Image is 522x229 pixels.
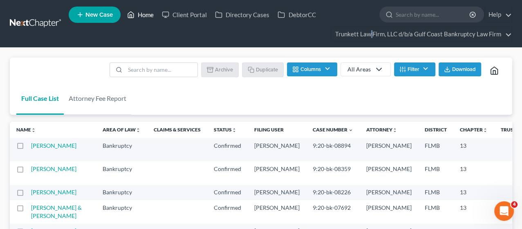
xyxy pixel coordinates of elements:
[125,63,197,77] input: Search by name...
[128,3,143,19] button: Home
[453,200,494,223] td: 13
[439,62,481,76] button: Download
[306,200,360,223] td: 9:20-bk-07692
[7,145,157,209] div: Lindsey says…
[392,128,397,133] i: unfold_more
[7,149,157,163] textarea: Message…
[31,165,76,172] a: [PERSON_NAME]
[143,3,158,18] div: Close
[248,122,306,138] th: Filing User
[96,200,147,223] td: Bankruptcy
[16,127,36,133] a: Nameunfold_more
[96,185,147,200] td: Bankruptcy
[248,200,306,223] td: [PERSON_NAME]
[273,7,320,22] a: DebtorCC
[23,4,36,18] img: Profile image for Operator
[140,163,153,176] button: Send a message…
[394,62,435,76] button: Filter
[360,200,418,223] td: [PERSON_NAME]
[31,142,76,149] a: [PERSON_NAME]
[16,82,64,115] a: Full Case List
[211,7,273,22] a: Directory Cases
[396,7,470,22] input: Search by name...
[494,201,514,221] iframe: Intercom live chat
[123,7,158,22] a: Home
[306,138,360,161] td: 9:20-bk-08894
[248,185,306,200] td: [PERSON_NAME]
[26,167,32,173] button: Gif picker
[306,185,360,200] td: 9:20-bk-08226
[52,167,58,173] button: Start recording
[511,201,518,208] span: 4
[418,161,453,185] td: FLMB
[483,128,488,133] i: unfold_more
[453,185,494,200] td: 13
[360,161,418,185] td: [PERSON_NAME]
[418,122,453,138] th: District
[31,128,36,133] i: unfold_more
[360,138,418,161] td: [PERSON_NAME]
[214,127,237,133] a: Statusunfold_more
[31,204,82,219] a: [PERSON_NAME] & [PERSON_NAME]
[207,138,248,161] td: Confirmed
[96,161,147,185] td: Bankruptcy
[39,167,45,173] button: Upload attachment
[453,138,494,161] td: 13
[103,127,141,133] a: Area of Lawunfold_more
[158,7,211,22] a: Client Portal
[136,128,141,133] i: unfold_more
[232,128,237,133] i: unfold_more
[40,8,69,14] h1: Operator
[248,138,306,161] td: [PERSON_NAME]
[96,138,147,161] td: Bankruptcy
[452,66,476,73] span: Download
[31,189,76,196] a: [PERSON_NAME]
[418,200,453,223] td: FLMB
[460,127,488,133] a: Chapterunfold_more
[64,82,131,115] a: Attorney Fee Report
[348,128,353,133] i: expand_more
[207,200,248,223] td: Confirmed
[287,62,337,76] button: Columns
[331,27,512,42] a: Trunkett Law Firm, LLC d/b/a Gulf Coast Bankruptcy Law Firm
[306,161,360,185] td: 9:20-bk-08359
[207,161,248,185] td: Confirmed
[5,3,21,19] button: go back
[207,185,248,200] td: Confirmed
[7,145,134,203] div: Hi [PERSON_NAME]! I just saw your successful filing go through. Thanks for sticking with us while...
[248,161,306,185] td: [PERSON_NAME]
[366,127,397,133] a: Attorneyunfold_more
[85,12,113,18] span: New Case
[453,161,494,185] td: 13
[13,167,19,173] button: Emoji picker
[147,122,207,138] th: Claims & Services
[484,7,512,22] a: Help
[313,127,353,133] a: Case Number expand_more
[418,138,453,161] td: FLMB
[418,185,453,200] td: FLMB
[360,185,418,200] td: [PERSON_NAME]
[347,65,371,73] div: All Areas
